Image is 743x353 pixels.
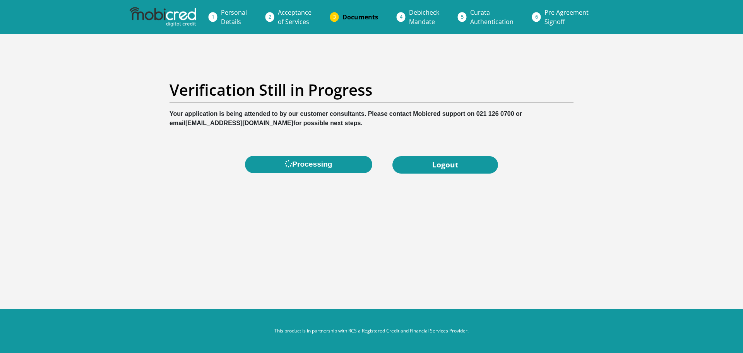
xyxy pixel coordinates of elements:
span: Pre Agreement Signoff [544,8,589,26]
b: Your application is being attended to by our customer consultants. Please contact Mobicred suppor... [169,110,522,126]
img: mobicred logo [130,7,196,27]
a: CurataAuthentication [464,5,520,29]
button: Processing [245,156,372,173]
a: Documents [336,9,384,25]
p: This product is in partnership with RCS a Registered Credit and Financial Services Provider. [157,327,586,334]
h2: Verification Still in Progress [169,81,574,99]
a: Acceptanceof Services [272,5,318,29]
span: Curata Authentication [470,8,514,26]
span: Personal Details [221,8,247,26]
span: Documents [342,13,378,21]
span: Debicheck Mandate [409,8,439,26]
a: DebicheckMandate [403,5,445,29]
a: PersonalDetails [215,5,253,29]
a: Logout [392,156,498,174]
a: Pre AgreementSignoff [538,5,595,29]
span: Acceptance of Services [278,8,312,26]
